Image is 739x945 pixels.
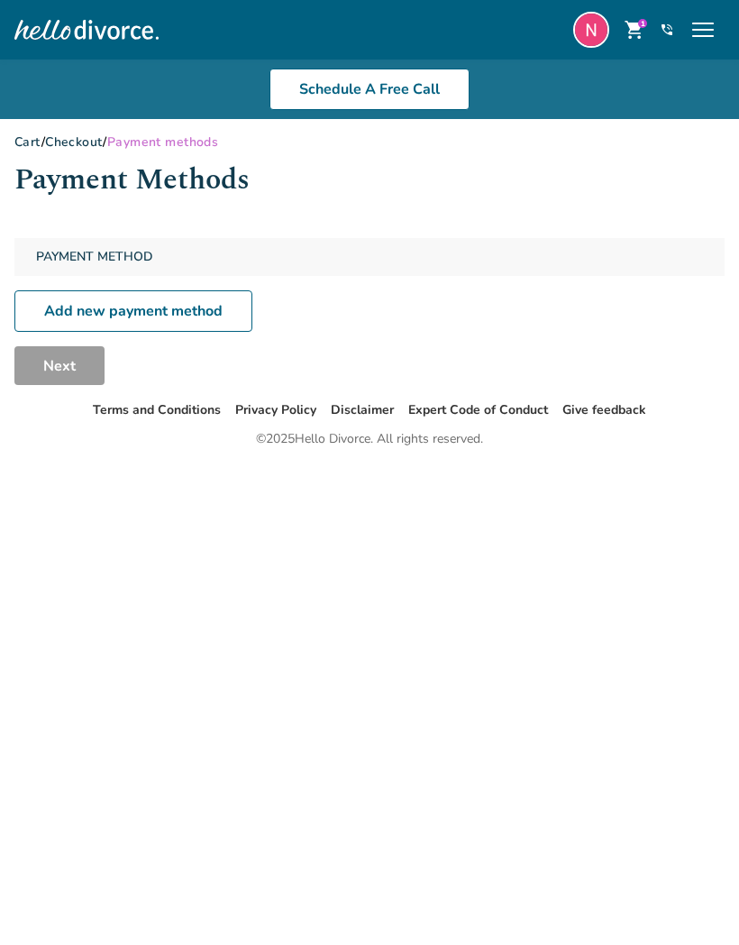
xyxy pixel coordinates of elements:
[36,245,153,269] h4: Payment Method
[624,19,645,41] span: shopping_cart
[331,399,394,421] li: Disclaimer
[107,133,218,151] span: Payment methods
[638,19,647,28] div: 1
[14,346,105,386] button: Next
[408,401,548,418] a: Expert Code of Conduct
[649,858,739,945] iframe: Chat Widget
[256,428,483,450] div: © 2025 Hello Divorce. All rights reserved.
[14,133,41,151] a: Cart
[14,133,725,151] div: / /
[689,15,717,44] span: menu
[660,23,674,37] a: phone_in_talk
[45,133,103,151] a: Checkout
[14,158,725,202] h1: Payment Methods
[573,12,609,48] img: Néhémie Lucien
[562,399,646,421] li: Give feedback
[93,401,221,418] a: Terms and Conditions
[269,69,470,110] a: Schedule A Free Call
[14,290,252,332] a: Add new payment method
[235,401,316,418] a: Privacy Policy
